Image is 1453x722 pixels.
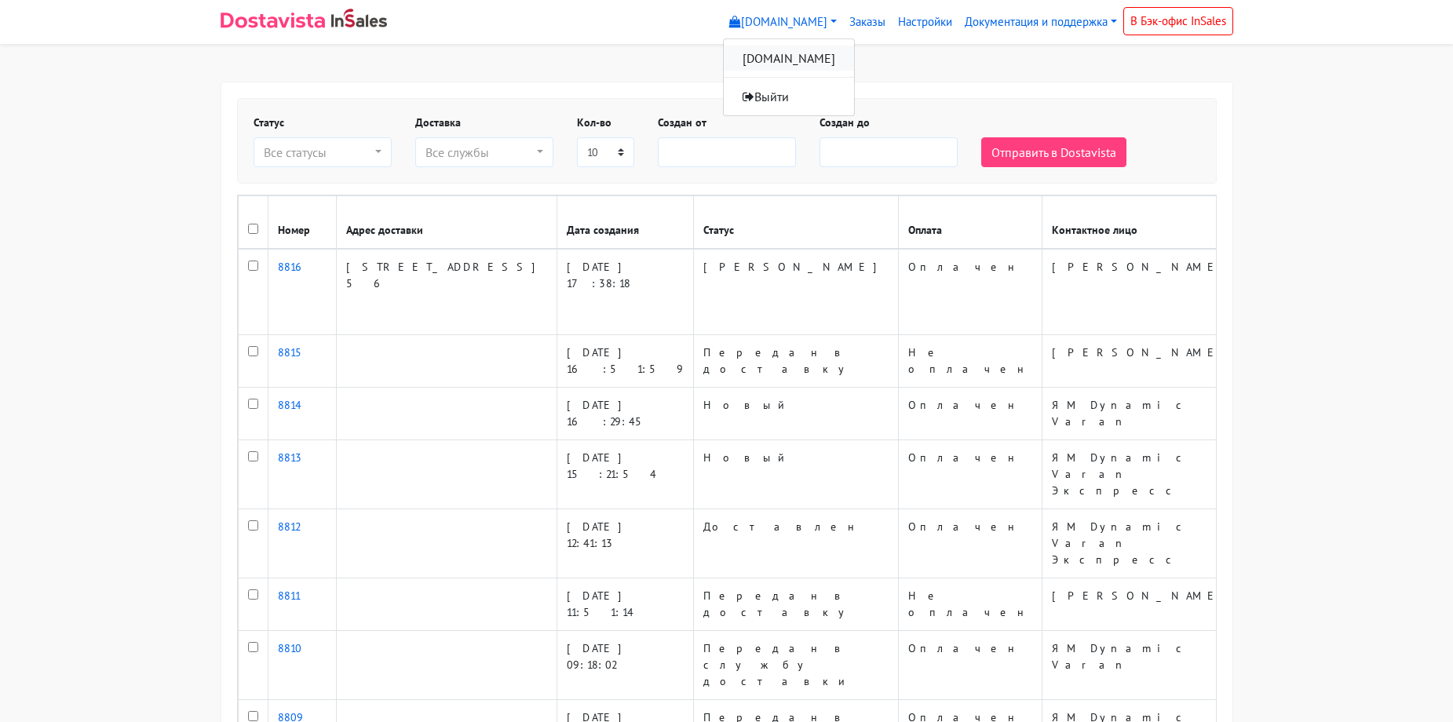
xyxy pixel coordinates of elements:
button: Отправить в Dostavista [981,137,1126,167]
td: [PERSON_NAME] [1042,335,1247,388]
td: ЯМ Dynamic Varan [1042,631,1247,700]
th: Статус [693,196,898,250]
td: Передан в доставку [693,335,898,388]
th: Контактное лицо [1042,196,1247,250]
a: В Бэк-офис InSales [1123,7,1233,35]
td: Доставлен [693,509,898,578]
th: Номер [268,196,336,250]
td: Оплачен [898,440,1042,509]
a: 8815 [278,345,323,359]
td: [PERSON_NAME] [693,249,898,335]
a: 8811 [278,589,300,603]
td: Не оплачен [898,335,1042,388]
td: [DATE] 16:51:59 [557,335,693,388]
div: Все службы [425,143,534,162]
img: Dostavista - срочная курьерская служба доставки [221,13,325,28]
label: Создан от [658,115,706,131]
td: Оплачен [898,249,1042,335]
td: Передан в доставку [693,578,898,631]
td: Новый [693,388,898,440]
label: Статус [254,115,284,131]
td: [DATE] 09:18:02 [557,631,693,700]
div: Все статусы [264,143,372,162]
a: [DOMAIN_NAME] [723,7,843,38]
a: Настройки [892,7,958,38]
a: [DOMAIN_NAME] [724,46,854,71]
label: Доставка [415,115,461,131]
label: Создан до [820,115,870,131]
td: [DATE] 15:21:54 [557,440,693,509]
th: Дата создания [557,196,693,250]
td: ЯМ Dynamic Varan Экспресс [1042,509,1247,578]
button: Все службы [415,137,553,167]
label: Кол-во [577,115,612,131]
a: Выйти [724,84,854,109]
img: InSales [331,9,388,27]
td: Оплачен [898,631,1042,700]
button: Все статусы [254,137,392,167]
td: [PERSON_NAME] [1042,249,1247,335]
td: Передан в службу доставки [693,631,898,700]
td: Оплачен [898,509,1042,578]
td: [DATE] 16:29:45 [557,388,693,440]
div: [DOMAIN_NAME] [723,38,855,116]
th: Адрес доставки [336,196,557,250]
a: 8812 [278,520,300,534]
td: ЯМ Dynamic Varan Экспресс [1042,440,1247,509]
td: [PERSON_NAME] [1042,578,1247,631]
a: Заказы [843,7,892,38]
td: Оплачен [898,388,1042,440]
a: 8810 [278,641,301,655]
td: ЯМ Dynamic Varan [1042,388,1247,440]
td: Новый [693,440,898,509]
a: Документация и поддержка [958,7,1123,38]
th: Оплата [898,196,1042,250]
a: 8814 [278,398,301,412]
a: 8816 [278,260,327,274]
td: Не оплачен [898,578,1042,631]
td: [STREET_ADDRESS] 56 [336,249,557,335]
td: [DATE] 12:41:13 [557,509,693,578]
a: 8813 [278,450,302,465]
td: [DATE] 11:51:14 [557,578,693,631]
td: [DATE] 17:38:18 [557,249,693,335]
